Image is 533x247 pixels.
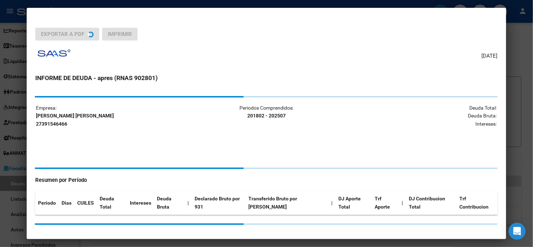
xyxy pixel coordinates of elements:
th: DJ Aporte Total [336,191,372,215]
th: Periodo [35,191,59,215]
div: Open Intercom Messenger [509,223,526,240]
th: Declarado Bruto por 931 [192,191,246,215]
th: Deuda Total [97,191,127,215]
strong: 201802 - 202507 [247,113,286,119]
th: | [399,191,406,215]
span: Imprimir [108,31,132,37]
p: Deuda Total: Deuda Bruta: Intereses: [344,104,497,128]
h3: INFORME DE DEUDA - apres (RNAS 902801) [35,73,498,83]
strong: [PERSON_NAME] [PERSON_NAME] 27391546466 [36,113,114,127]
button: Imprimir [102,28,138,41]
th: | [328,191,336,215]
p: Periodos Comprendidos: [190,104,343,120]
th: CUILES [74,191,97,215]
span: Exportar a PDF [41,31,84,37]
th: | [185,191,192,215]
span: [DATE] [482,52,498,60]
p: Empresa: [36,104,189,128]
th: Transferido Bruto por [PERSON_NAME] [246,191,328,215]
th: Dias [59,191,74,215]
th: Trf Contribucion [457,191,498,215]
th: Trf Aporte [372,191,399,215]
button: Exportar a PDF [35,28,99,41]
h4: Resumen por Período [35,176,498,184]
th: DJ Contribucion Total [406,191,457,215]
th: Intereses [127,191,154,215]
th: Deuda Bruta [154,191,185,215]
